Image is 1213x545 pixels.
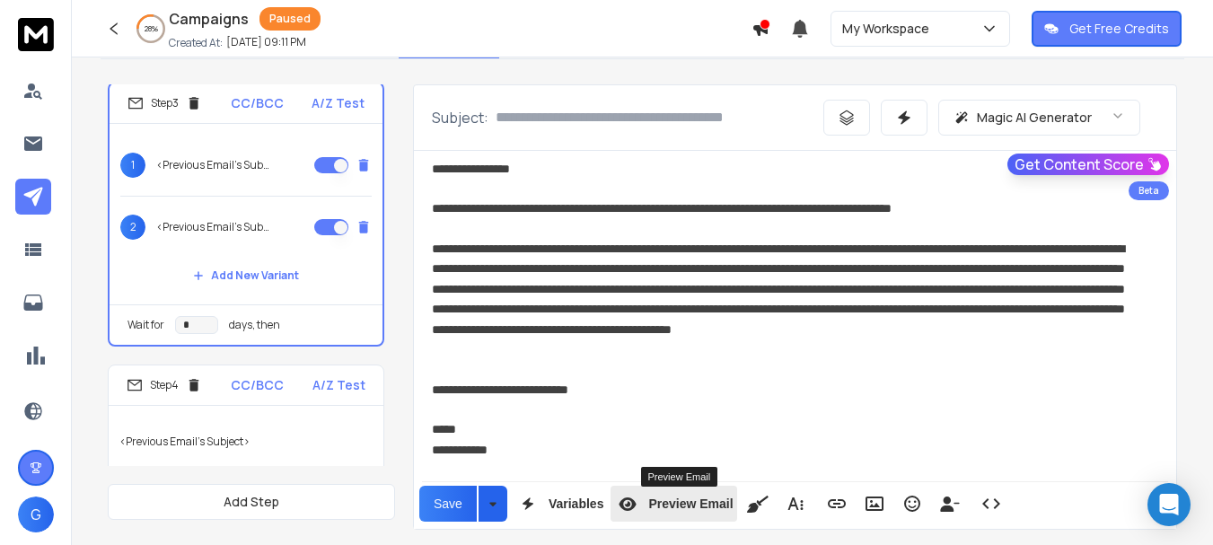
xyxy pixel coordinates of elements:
[169,36,223,50] p: Created At:
[938,100,1140,136] button: Magic AI Generator
[145,23,158,34] p: 28 %
[842,20,936,38] p: My Workspace
[119,417,373,467] p: <Previous Email's Subject>
[820,486,854,522] button: Insert Link (Ctrl+K)
[312,376,365,394] p: A/Z Test
[120,215,145,240] span: 2
[259,7,321,31] div: Paused
[1147,483,1191,526] div: Open Intercom Messenger
[108,82,384,347] li: Step3CC/BCCA/Z Test1<Previous Email's Subject>2<Previous Email's Subject>Add New VariantWait ford...
[127,377,202,393] div: Step 4
[226,35,306,49] p: [DATE] 09:11 PM
[18,497,54,532] button: G
[511,486,608,522] button: Variables
[645,497,736,512] span: Preview Email
[545,497,608,512] span: Variables
[895,486,929,522] button: Emoticons
[641,467,718,487] div: Preview Email
[778,486,813,522] button: More Text
[108,484,395,520] button: Add Step
[127,95,202,111] div: Step 3
[229,318,280,332] p: days, then
[611,486,736,522] button: Preview Email
[977,109,1092,127] p: Magic AI Generator
[1007,154,1169,175] button: Get Content Score
[432,107,488,128] p: Subject:
[179,258,313,294] button: Add New Variant
[156,220,271,234] p: <Previous Email's Subject>
[419,486,477,522] button: Save
[857,486,892,522] button: Insert Image (Ctrl+P)
[169,8,249,30] h1: Campaigns
[1129,181,1169,200] div: Beta
[312,94,365,112] p: A/Z Test
[231,94,284,112] p: CC/BCC
[156,158,271,172] p: <Previous Email's Subject>
[741,486,775,522] button: Clean HTML
[231,376,284,394] p: CC/BCC
[127,318,164,332] p: Wait for
[120,153,145,178] span: 1
[933,486,967,522] button: Insert Unsubscribe Link
[1069,20,1169,38] p: Get Free Credits
[1032,11,1182,47] button: Get Free Credits
[974,486,1008,522] button: Code View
